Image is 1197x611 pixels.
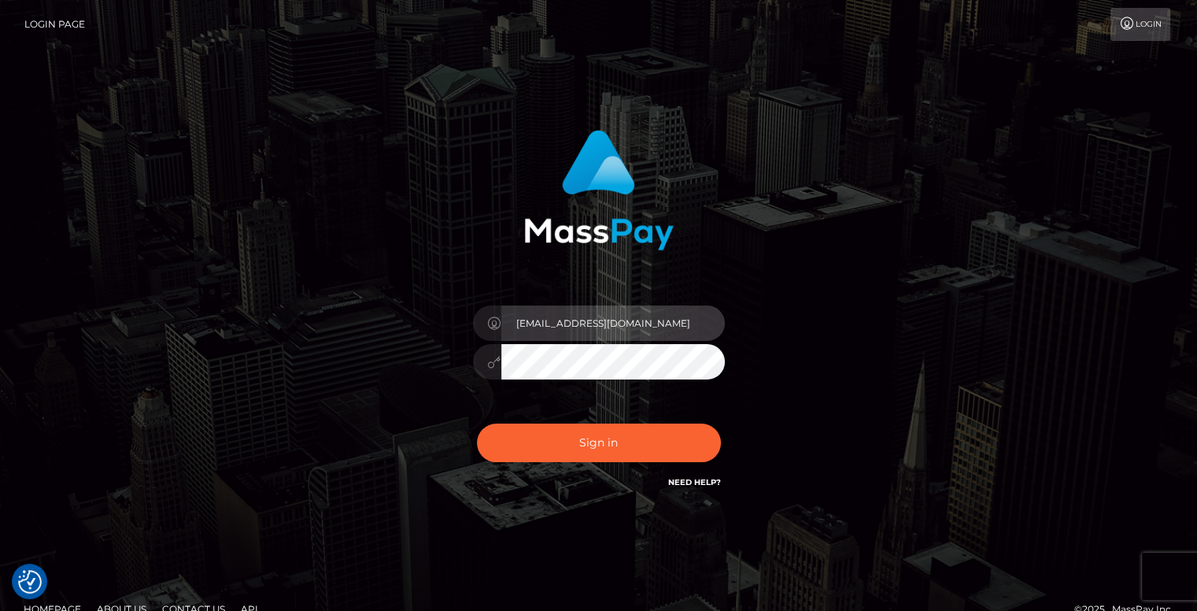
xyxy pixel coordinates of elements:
img: Revisit consent button [18,570,42,594]
button: Sign in [477,424,721,462]
a: Login [1110,8,1170,41]
button: Consent Preferences [18,570,42,594]
a: Login Page [24,8,85,41]
a: Need Help? [668,477,721,487]
img: MassPay Login [524,130,674,250]
input: Username... [501,305,725,341]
